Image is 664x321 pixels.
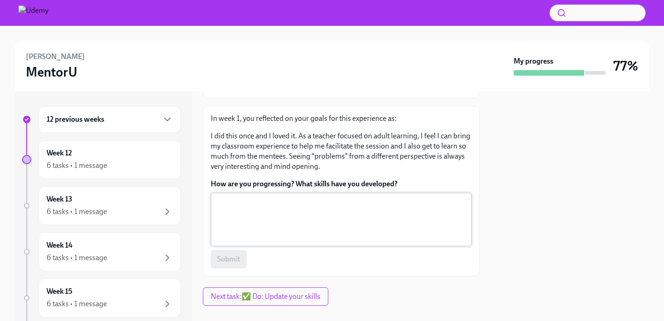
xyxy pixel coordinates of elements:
[22,140,181,179] a: Week 126 tasks • 1 message
[211,131,472,172] p: I did this once and I loved it. As a teacher focused on adult learning, I feel I can bring my cla...
[203,287,328,306] button: Next task:✅ Do: Update your skills
[211,179,472,189] label: How are you progressing? What skills have you developed?
[47,299,107,309] div: 6 tasks • 1 message
[47,148,72,158] h6: Week 12
[613,58,638,74] h3: 77%
[18,6,48,20] img: Udemy
[47,114,104,125] h6: 12 previous weeks
[47,253,107,263] div: 6 tasks • 1 message
[26,64,77,80] h3: MentorU
[47,160,107,171] div: 6 tasks • 1 message
[211,113,472,124] p: In week 1, you reflected on your goals for this experience as:
[211,292,320,301] span: Next task : ✅ Do: Update your skills
[26,52,85,62] h6: [PERSON_NAME]
[39,106,181,133] div: 12 previous weeks
[22,232,181,271] a: Week 146 tasks • 1 message
[22,279,181,317] a: Week 156 tasks • 1 message
[47,240,72,250] h6: Week 14
[47,286,72,297] h6: Week 15
[22,186,181,225] a: Week 136 tasks • 1 message
[47,194,72,204] h6: Week 13
[47,207,107,217] div: 6 tasks • 1 message
[514,56,553,66] strong: My progress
